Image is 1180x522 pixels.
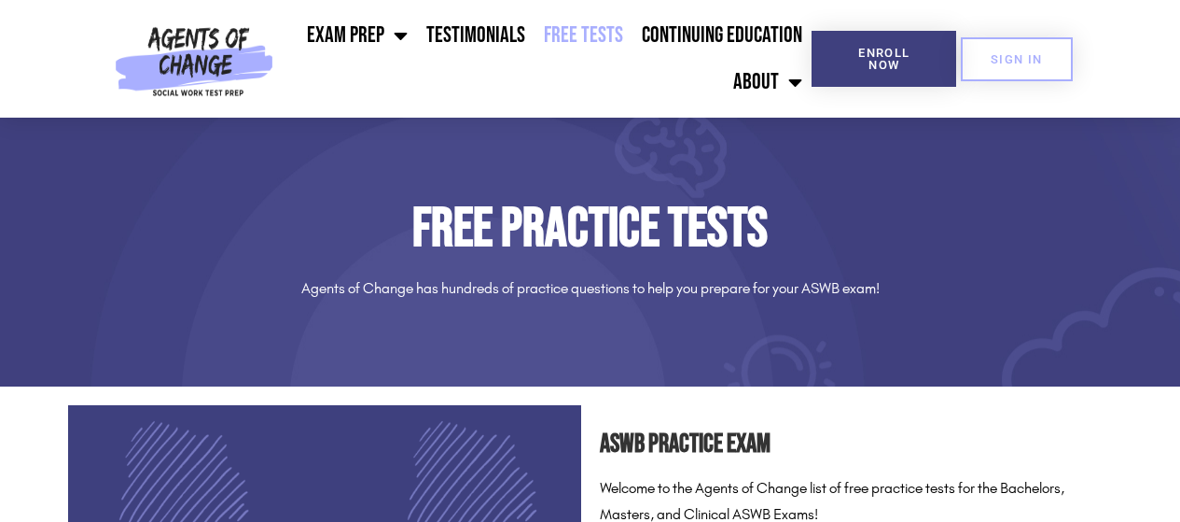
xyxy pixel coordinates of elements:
[298,12,417,59] a: Exam Prep
[632,12,812,59] a: Continuing Education
[600,424,1113,466] h2: ASWB Practice Exam
[724,59,812,106] a: About
[68,275,1113,303] p: Agents of Change has hundreds of practice questions to help you prepare for your ASWB exam!
[534,12,632,59] a: Free Tests
[841,47,926,71] span: Enroll Now
[68,202,1113,257] h1: Free Practice Tests
[991,53,1043,65] span: SIGN IN
[417,12,534,59] a: Testimonials
[281,12,812,106] nav: Menu
[812,31,956,87] a: Enroll Now
[961,37,1073,81] a: SIGN IN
